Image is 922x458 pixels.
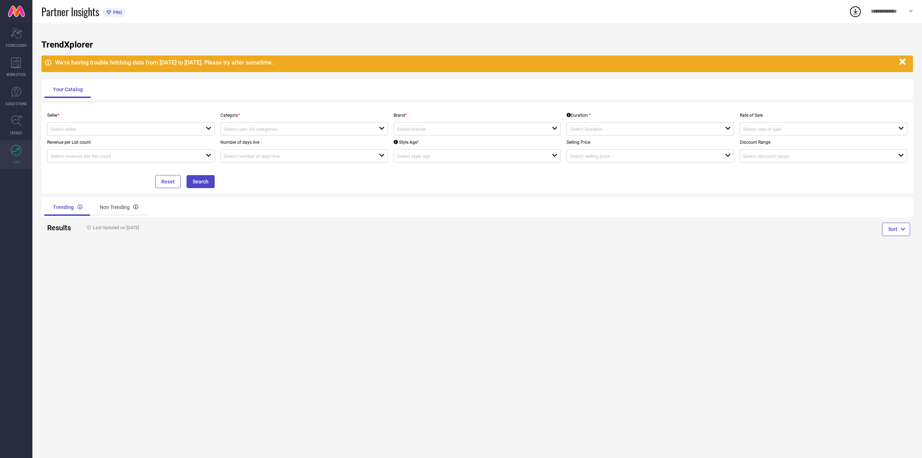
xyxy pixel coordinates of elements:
p: Rate of Sale [740,113,907,118]
h2: Results [47,223,77,232]
div: Your Catalog [44,81,91,98]
input: Select rate of sale [743,126,883,132]
span: SUGGESTIONS [5,101,27,106]
div: Non Trending [91,199,147,216]
input: Select number of days live [224,154,363,159]
div: Style Age [394,140,419,145]
p: Revenue per List count [47,140,215,145]
button: Sort [882,223,910,236]
span: WORKSPACE [6,72,26,77]
div: Open download list [849,5,862,18]
h4: Last Updated on [DATE] [83,225,436,230]
button: Reset [155,175,181,188]
span: PRO [111,10,122,15]
span: Partner Insights [41,4,99,19]
input: Select Duration [570,126,710,132]
div: Trending [44,199,91,216]
p: Seller [47,113,215,118]
button: Search [187,175,215,188]
input: Select discount range [743,154,883,159]
span: FWD [13,159,20,165]
p: Brand [394,113,561,118]
p: Category [220,113,388,118]
span: SCORECARDS [6,43,27,48]
input: Select brands [397,126,537,132]
p: Number of days live [220,140,388,145]
p: Discount Range [740,140,907,145]
input: Select selling price [570,154,710,159]
span: TRENDS [10,130,22,135]
input: Select seller [50,126,190,132]
p: Selling Price [567,140,734,145]
input: Select upto 10 categories [224,126,363,132]
div: We're having trouble fetching data from [DATE] to [DATE]. Please try after sometime. [55,59,896,66]
h1: TrendXplorer [41,40,913,50]
div: Duration [567,113,591,118]
input: Select revenue per list count [50,154,190,159]
input: Select style age [397,154,537,159]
